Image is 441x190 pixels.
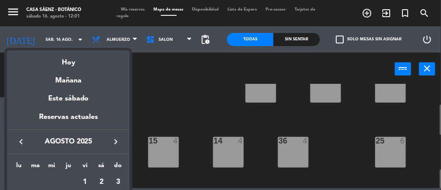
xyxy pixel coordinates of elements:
th: miércoles [44,161,60,174]
th: jueves [60,161,77,174]
th: martes [27,161,44,174]
div: 3 [110,175,125,190]
th: sábado [93,161,110,174]
div: 1 [78,175,92,190]
div: 2 [94,175,109,190]
div: Reservas actuales [7,111,130,129]
div: Este sábado [7,86,130,111]
div: Hoy [7,50,130,68]
th: lunes [11,161,27,174]
i: keyboard_arrow_left [16,136,26,147]
th: domingo [110,161,126,174]
button: keyboard_arrow_right [108,136,124,147]
span: agosto 2025 [29,136,108,147]
button: keyboard_arrow_left [13,136,29,147]
i: keyboard_arrow_right [110,136,121,147]
th: viernes [77,161,93,174]
div: Mañana [7,68,130,86]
